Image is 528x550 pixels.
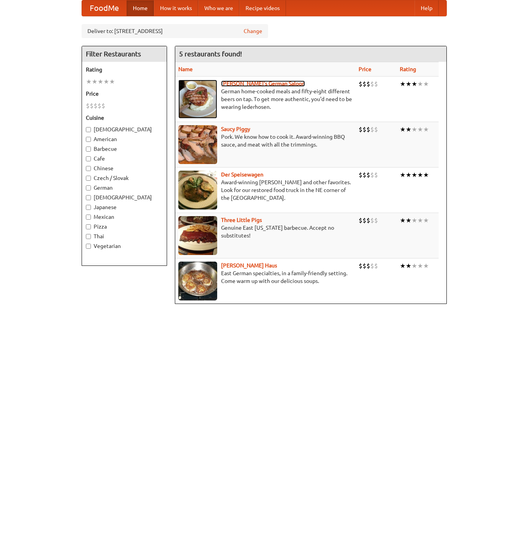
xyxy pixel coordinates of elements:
li: $ [374,80,378,88]
li: ★ [423,262,429,270]
li: ★ [109,77,115,86]
li: $ [359,216,362,225]
li: ★ [92,77,98,86]
li: $ [90,101,94,110]
input: Czech / Slovak [86,176,91,181]
li: $ [86,101,90,110]
label: American [86,135,163,143]
label: Japanese [86,203,163,211]
a: Saucy Piggy [221,126,250,132]
li: $ [374,216,378,225]
li: $ [94,101,98,110]
p: Pork. We know how to cook it. Award-winning BBQ sauce, and meat with all the trimmings. [178,133,352,148]
li: ★ [411,80,417,88]
li: ★ [400,262,406,270]
li: $ [370,125,374,134]
li: $ [374,171,378,179]
label: Cafe [86,155,163,162]
a: [PERSON_NAME]'s German Saloon [221,80,305,87]
label: [DEMOGRAPHIC_DATA] [86,126,163,133]
li: ★ [103,77,109,86]
a: Three Little Pigs [221,217,262,223]
img: speisewagen.jpg [178,171,217,210]
input: Thai [86,234,91,239]
li: $ [370,262,374,270]
li: $ [370,171,374,179]
li: $ [359,171,362,179]
li: $ [359,262,362,270]
li: ★ [406,262,411,270]
img: littlepigs.jpg [178,216,217,255]
li: $ [362,171,366,179]
a: Name [178,66,193,72]
li: ★ [417,80,423,88]
a: Change [244,27,262,35]
label: [DEMOGRAPHIC_DATA] [86,194,163,201]
li: ★ [400,216,406,225]
li: $ [362,80,366,88]
li: $ [366,262,370,270]
input: Cafe [86,156,91,161]
input: Mexican [86,215,91,220]
li: $ [359,125,362,134]
li: $ [98,101,101,110]
li: $ [370,216,374,225]
input: [DEMOGRAPHIC_DATA] [86,195,91,200]
li: ★ [411,125,417,134]
li: $ [362,216,366,225]
li: ★ [411,171,417,179]
li: $ [359,80,362,88]
label: Pizza [86,223,163,230]
h5: Rating [86,66,163,73]
h4: Filter Restaurants [82,46,167,62]
label: Chinese [86,164,163,172]
ng-pluralize: 5 restaurants found! [179,50,242,58]
li: $ [366,216,370,225]
li: ★ [411,262,417,270]
img: esthers.jpg [178,80,217,119]
input: Barbecue [86,147,91,152]
li: $ [374,125,378,134]
label: Thai [86,232,163,240]
li: $ [366,171,370,179]
label: Barbecue [86,145,163,153]
li: ★ [400,125,406,134]
h5: Cuisine [86,114,163,122]
li: $ [374,262,378,270]
li: ★ [417,171,423,179]
p: East German specialties, in a family-friendly setting. Come warm up with our delicious soups. [178,269,352,285]
li: ★ [411,216,417,225]
a: Help [415,0,439,16]
li: $ [101,101,105,110]
li: ★ [86,77,92,86]
img: kohlhaus.jpg [178,262,217,300]
li: ★ [423,125,429,134]
input: Vegetarian [86,244,91,249]
input: American [86,137,91,142]
p: Genuine East [US_STATE] barbecue. Accept no substitutes! [178,224,352,239]
input: Chinese [86,166,91,171]
li: ★ [423,216,429,225]
li: ★ [400,171,406,179]
img: saucy.jpg [178,125,217,164]
li: ★ [98,77,103,86]
label: Vegetarian [86,242,163,250]
label: Czech / Slovak [86,174,163,182]
a: How it works [154,0,198,16]
input: Japanese [86,205,91,210]
li: ★ [400,80,406,88]
input: [DEMOGRAPHIC_DATA] [86,127,91,132]
li: ★ [417,125,423,134]
li: $ [362,262,366,270]
li: ★ [406,171,411,179]
a: Rating [400,66,416,72]
li: ★ [406,80,411,88]
a: Der Speisewagen [221,171,263,178]
a: [PERSON_NAME] Haus [221,262,277,269]
li: ★ [423,171,429,179]
li: ★ [406,125,411,134]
